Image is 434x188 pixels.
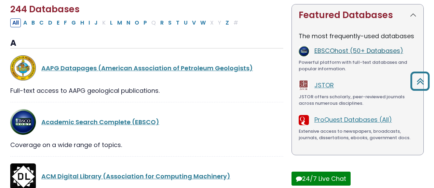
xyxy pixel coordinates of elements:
button: Filter Results E [55,18,62,27]
button: Filter Results H [78,18,86,27]
a: JSTOR [314,81,334,89]
a: Academic Search Complete (EBSCO) [41,118,159,126]
a: AAPG Datapages (American Association of Petroleum Geologists) [41,64,253,72]
button: Filter Results A [21,18,29,27]
button: Filter Results J [92,18,100,27]
button: Filter Results L [108,18,115,27]
button: Filter Results U [182,18,190,27]
div: Coverage on a wide range of topics. [10,140,283,149]
button: Filter Results S [166,18,174,27]
button: Filter Results D [46,18,54,27]
button: Filter Results N [124,18,132,27]
span: 244 Databases [10,3,80,15]
h3: A [10,38,283,48]
div: JSTOR offers scholarly, peer-reviewed journals across numerous disciplines. [299,93,417,107]
button: Filter Results T [174,18,181,27]
a: Back to Top [408,75,432,87]
button: Filter Results V [190,18,198,27]
button: Filter Results Z [223,18,231,27]
a: ProQuest Databases (All) [314,115,392,124]
button: Filter Results B [29,18,37,27]
button: Filter Results G [69,18,78,27]
div: Full-text access to AAPG geological publications. [10,86,283,95]
button: All [10,18,21,27]
a: EBSCOhost (50+ Databases) [314,46,403,55]
button: Filter Results F [62,18,69,27]
button: Filter Results C [37,18,46,27]
button: 24/7 Live Chat [291,172,351,186]
button: Filter Results I [86,18,92,27]
a: ACM Digital Library (Association for Computing Machinery) [41,172,230,180]
div: Extensive access to newspapers, broadcasts, journals, dissertations, ebooks, government docs. [299,128,417,141]
button: Featured Databases [292,4,423,26]
button: Filter Results W [198,18,208,27]
button: Filter Results P [141,18,149,27]
button: Filter Results R [158,18,166,27]
button: Filter Results M [115,18,124,27]
p: The most frequently-used databases [299,31,417,41]
button: Filter Results O [133,18,141,27]
div: Powerful platform with full-text databases and popular information. [299,59,417,72]
div: Alpha-list to filter by first letter of database name [10,18,241,27]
